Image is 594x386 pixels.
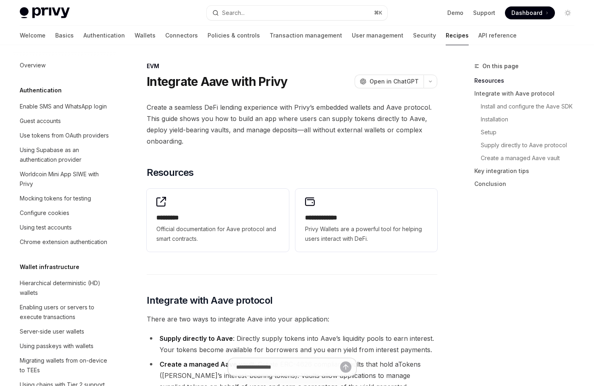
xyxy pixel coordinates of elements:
div: Search... [222,8,245,18]
div: Guest accounts [20,116,61,126]
button: Open in ChatGPT [355,75,424,88]
a: Welcome [20,26,46,45]
a: Key integration tips [474,165,581,177]
div: EVM [147,62,437,70]
h5: Wallet infrastructure [20,262,79,272]
div: Hierarchical deterministic (HD) wallets [20,278,112,298]
span: ⌘ K [374,10,382,16]
a: API reference [478,26,517,45]
a: Install and configure the Aave SDK [474,100,581,113]
div: Use tokens from OAuth providers [20,131,109,140]
a: Dashboard [505,6,555,19]
div: Mocking tokens for testing [20,194,91,203]
a: Demo [447,9,463,17]
button: Open search [207,6,387,20]
span: Official documentation for Aave protocol and smart contracts. [156,224,279,244]
a: Support [473,9,495,17]
a: Setup [474,126,581,139]
a: Security [413,26,436,45]
div: Using test accounts [20,223,72,232]
div: Enable SMS and WhatsApp login [20,102,107,111]
div: Server-side user wallets [20,327,84,336]
a: Supply directly to Aave protocol [474,139,581,152]
input: Ask a question... [236,358,340,376]
a: Resources [474,74,581,87]
a: Policies & controls [208,26,260,45]
a: Using Supabase as an authentication provider [13,143,116,167]
a: **** **** ***Privy Wallets are a powerful tool for helping users interact with DeFi. [295,189,437,252]
a: Installation [474,113,581,126]
a: User management [352,26,403,45]
a: Worldcoin Mini App SIWE with Privy [13,167,116,191]
a: Enable SMS and WhatsApp login [13,99,116,114]
a: Migrating wallets from on-device to TEEs [13,353,116,378]
div: Using passkeys with wallets [20,341,93,351]
span: There are two ways to integrate Aave into your application: [147,313,437,325]
div: Enabling users or servers to execute transactions [20,303,112,322]
span: Open in ChatGPT [370,77,419,86]
a: Mocking tokens for testing [13,191,116,206]
a: Recipes [446,26,469,45]
a: **** ****Official documentation for Aave protocol and smart contracts. [147,189,289,252]
a: Use tokens from OAuth providers [13,128,116,143]
div: Worldcoin Mini App SIWE with Privy [20,169,112,189]
a: Configure cookies [13,206,116,220]
a: Integrate with Aave protocol [474,87,581,100]
a: Server-side user wallets [13,324,116,339]
a: Basics [55,26,74,45]
button: Toggle dark mode [561,6,574,19]
span: Resources [147,166,194,179]
strong: Supply directly to Aave [160,334,233,342]
span: Privy Wallets are a powerful tool for helping users interact with DeFi. [305,224,428,244]
img: light logo [20,7,70,19]
a: Create a managed Aave vault [474,152,581,165]
h5: Authentication [20,86,62,95]
a: Hierarchical deterministic (HD) wallets [13,276,116,300]
div: Configure cookies [20,208,69,218]
div: Migrating wallets from on-device to TEEs [20,356,112,375]
button: Send message [340,361,351,373]
a: Transaction management [270,26,342,45]
span: Dashboard [511,9,542,17]
a: Authentication [83,26,125,45]
a: Chrome extension authentication [13,235,116,249]
a: Using passkeys with wallets [13,339,116,353]
a: Guest accounts [13,114,116,128]
li: : Directly supply tokens into Aave’s liquidity pools to earn interest. Your tokens become availab... [147,333,437,355]
a: Overview [13,58,116,73]
span: Create a seamless DeFi lending experience with Privy’s embedded wallets and Aave protocol. This g... [147,102,437,147]
a: Wallets [135,26,156,45]
a: Enabling users or servers to execute transactions [13,300,116,324]
a: Conclusion [474,177,581,190]
h1: Integrate Aave with Privy [147,74,287,89]
a: Using test accounts [13,220,116,235]
div: Chrome extension authentication [20,237,107,247]
div: Using Supabase as an authentication provider [20,145,112,165]
a: Connectors [165,26,198,45]
span: On this page [482,61,519,71]
span: Integrate with Aave protocol [147,294,272,307]
div: Overview [20,61,46,70]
